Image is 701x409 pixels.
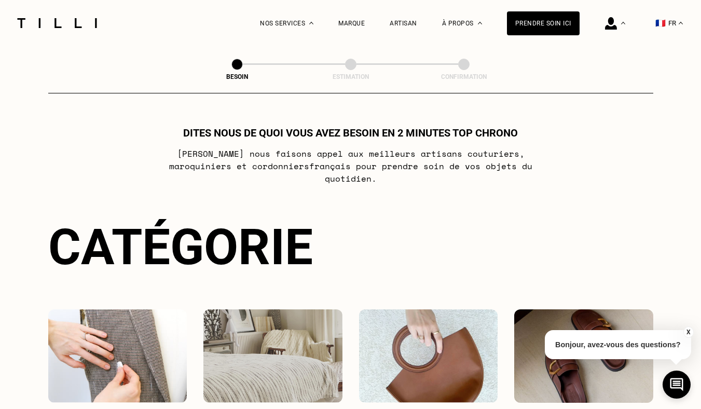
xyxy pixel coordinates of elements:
[299,73,403,80] div: Estimation
[605,17,617,30] img: icône connexion
[185,73,289,80] div: Besoin
[203,309,342,403] img: Intérieur
[412,73,516,80] div: Confirmation
[183,127,518,139] h1: Dites nous de quoi vous avez besoin en 2 minutes top chrono
[514,309,653,403] img: Chaussures
[507,11,580,35] a: Prendre soin ici
[683,326,693,338] button: X
[478,22,482,24] img: Menu déroulant à propos
[48,218,653,276] div: Catégorie
[48,309,187,403] img: Vêtements
[655,18,666,28] span: 🇫🇷
[309,22,313,24] img: Menu déroulant
[679,22,683,24] img: menu déroulant
[145,147,556,185] p: [PERSON_NAME] nous faisons appel aux meilleurs artisans couturiers , maroquiniers et cordonniers ...
[621,22,625,24] img: Menu déroulant
[390,20,417,27] a: Artisan
[359,309,498,403] img: Accessoires
[338,20,365,27] a: Marque
[13,18,101,28] img: Logo du service de couturière Tilli
[545,330,691,359] p: Bonjour, avez-vous des questions?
